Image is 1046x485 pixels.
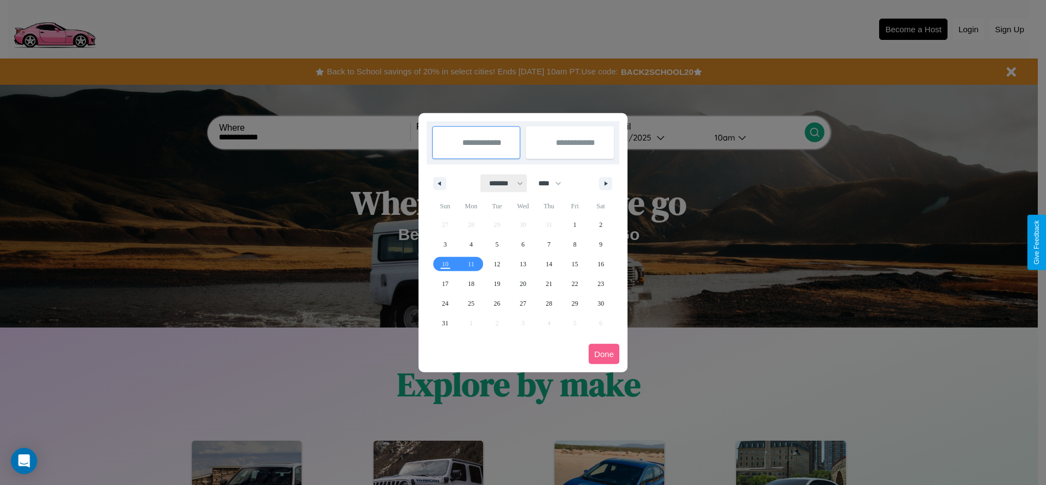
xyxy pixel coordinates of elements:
[545,274,552,294] span: 21
[458,294,484,313] button: 25
[432,197,458,215] span: Sun
[442,294,449,313] span: 24
[573,235,577,254] span: 8
[588,197,614,215] span: Sat
[11,448,37,474] div: Open Intercom Messenger
[572,274,578,294] span: 22
[468,254,474,274] span: 11
[432,313,458,333] button: 31
[432,294,458,313] button: 24
[494,294,501,313] span: 26
[1033,220,1041,265] div: Give Feedback
[510,274,536,294] button: 20
[484,294,510,313] button: 26
[562,235,588,254] button: 8
[444,235,447,254] span: 3
[484,235,510,254] button: 5
[468,274,474,294] span: 18
[572,294,578,313] span: 29
[536,235,562,254] button: 7
[458,254,484,274] button: 11
[588,294,614,313] button: 30
[572,254,578,274] span: 15
[469,235,473,254] span: 4
[484,197,510,215] span: Tue
[442,313,449,333] span: 31
[432,254,458,274] button: 10
[562,274,588,294] button: 22
[520,294,526,313] span: 27
[597,254,604,274] span: 16
[458,235,484,254] button: 4
[536,274,562,294] button: 21
[484,274,510,294] button: 19
[442,254,449,274] span: 10
[589,344,619,364] button: Done
[468,294,474,313] span: 25
[536,197,562,215] span: Thu
[545,294,552,313] span: 28
[510,254,536,274] button: 13
[599,215,602,235] span: 2
[484,254,510,274] button: 12
[562,197,588,215] span: Fri
[536,254,562,274] button: 14
[520,254,526,274] span: 13
[494,274,501,294] span: 19
[432,274,458,294] button: 17
[588,274,614,294] button: 23
[562,294,588,313] button: 29
[547,235,550,254] span: 7
[536,294,562,313] button: 28
[588,254,614,274] button: 16
[458,197,484,215] span: Mon
[545,254,552,274] span: 14
[510,197,536,215] span: Wed
[496,235,499,254] span: 5
[562,254,588,274] button: 15
[520,274,526,294] span: 20
[521,235,525,254] span: 6
[573,215,577,235] span: 1
[442,274,449,294] span: 17
[597,294,604,313] span: 30
[588,215,614,235] button: 2
[599,235,602,254] span: 9
[510,294,536,313] button: 27
[494,254,501,274] span: 12
[510,235,536,254] button: 6
[562,215,588,235] button: 1
[432,235,458,254] button: 3
[597,274,604,294] span: 23
[458,274,484,294] button: 18
[588,235,614,254] button: 9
